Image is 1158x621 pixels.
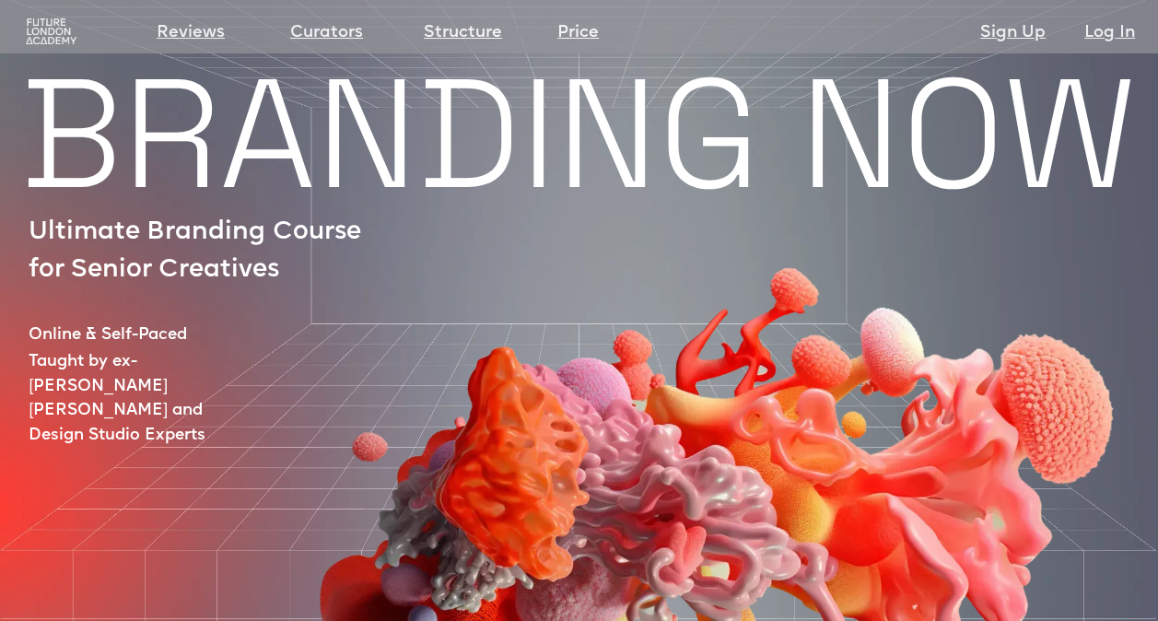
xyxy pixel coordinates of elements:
[424,20,502,46] a: Structure
[980,20,1046,46] a: Sign Up
[557,20,599,46] a: Price
[157,20,225,46] a: Reviews
[290,20,363,46] a: Curators
[1084,20,1135,46] a: Log In
[29,214,376,290] p: Ultimate Branding Course for Senior Creatives
[29,350,260,448] p: Taught by ex-[PERSON_NAME] [PERSON_NAME] and Design Studio Experts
